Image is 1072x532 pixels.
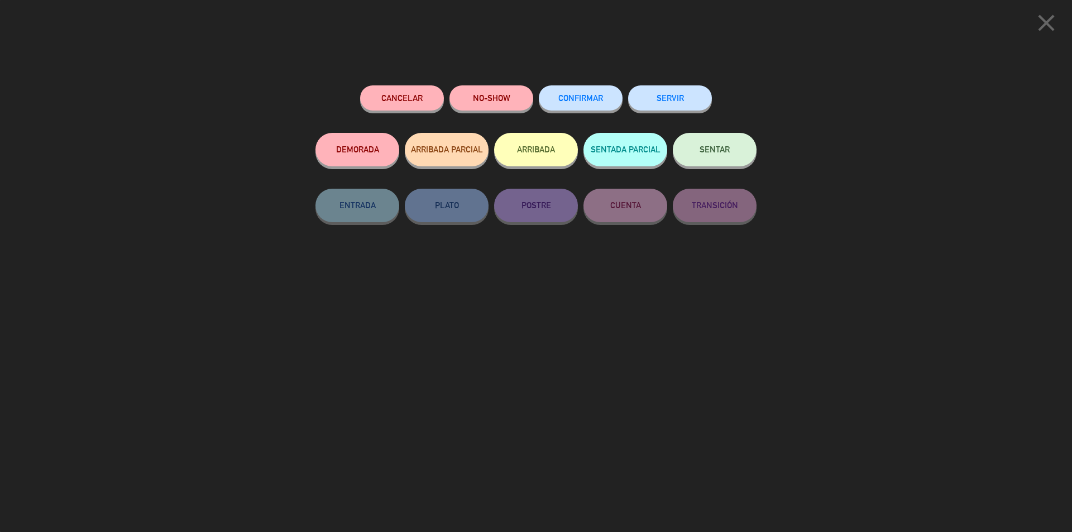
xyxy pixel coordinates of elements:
[449,85,533,111] button: NO-SHOW
[673,189,757,222] button: TRANSICIÓN
[405,189,489,222] button: PLATO
[494,189,578,222] button: POSTRE
[494,133,578,166] button: ARRIBADA
[628,85,712,111] button: SERVIR
[360,85,444,111] button: Cancelar
[315,133,399,166] button: DEMORADA
[1032,9,1060,37] i: close
[558,93,603,103] span: CONFIRMAR
[673,133,757,166] button: SENTAR
[405,133,489,166] button: ARRIBADA PARCIAL
[315,189,399,222] button: ENTRADA
[583,189,667,222] button: CUENTA
[539,85,623,111] button: CONFIRMAR
[1029,8,1064,41] button: close
[700,145,730,154] span: SENTAR
[411,145,483,154] span: ARRIBADA PARCIAL
[583,133,667,166] button: SENTADA PARCIAL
